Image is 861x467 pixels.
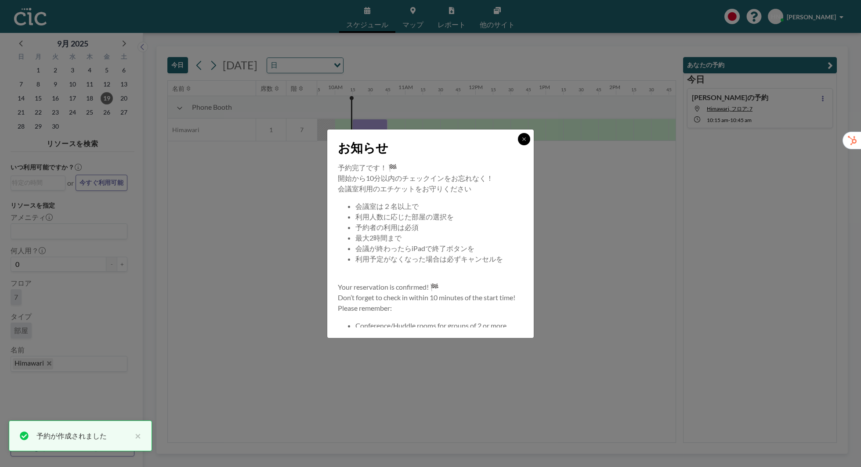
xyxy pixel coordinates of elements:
[355,321,506,330] span: Conference/Huddle rooms for groups of 2 or more
[355,233,402,242] span: 最大2時間まで
[338,283,439,291] span: Your reservation is confirmed! 🏁
[355,223,419,231] span: 予約者の利用は必須
[36,431,130,441] div: 予約が作成されました
[355,212,454,221] span: 利用人数に応じた部屋の選択を
[130,431,141,441] button: close
[338,293,515,302] span: Don’t forget to check in within 10 minutes of the start time!
[338,140,388,155] span: お知らせ
[338,174,493,182] span: 開始から10分以内のチェックインをお忘れなく！
[338,304,392,312] span: Please remember:
[338,163,397,172] span: 予約完了です！ 🏁
[355,244,474,252] span: 会議が終わったらiPadで終了ボタンを
[355,255,503,263] span: 利用予定がなくなった場合は必ずキャンセルを
[338,184,471,193] span: 会議室利用のエチケットをお守りください
[355,202,419,210] span: 会議室は２名以上で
